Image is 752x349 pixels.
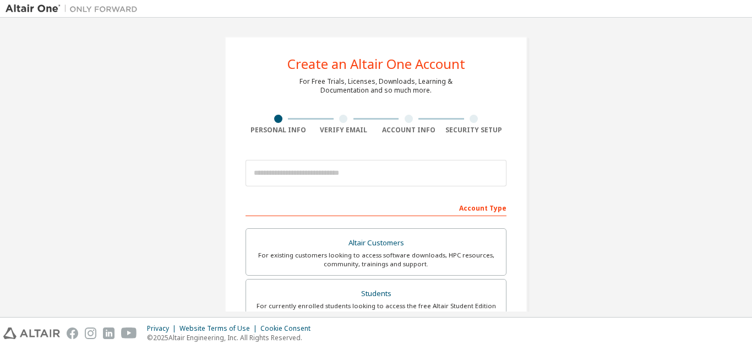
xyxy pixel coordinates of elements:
[67,327,78,339] img: facebook.svg
[442,126,507,135] div: Security Setup
[376,126,442,135] div: Account Info
[260,324,317,333] div: Cookie Consent
[147,333,317,342] p: © 2025 Altair Engineering, Inc. All Rights Reserved.
[311,126,377,135] div: Verify Email
[121,327,137,339] img: youtube.svg
[6,3,143,14] img: Altair One
[253,302,499,319] div: For currently enrolled students looking to access the free Altair Student Edition bundle and all ...
[246,198,506,216] div: Account Type
[147,324,179,333] div: Privacy
[179,324,260,333] div: Website Terms of Use
[246,126,311,135] div: Personal Info
[299,77,453,95] div: For Free Trials, Licenses, Downloads, Learning & Documentation and so much more.
[103,327,115,339] img: linkedin.svg
[3,327,60,339] img: altair_logo.svg
[253,251,499,269] div: For existing customers looking to access software downloads, HPC resources, community, trainings ...
[287,57,465,71] div: Create an Altair One Account
[253,235,499,251] div: Altair Customers
[85,327,96,339] img: instagram.svg
[253,286,499,302] div: Students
